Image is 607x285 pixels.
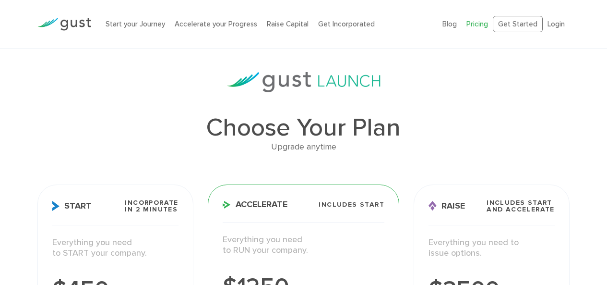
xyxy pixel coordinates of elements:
[318,20,375,28] a: Get Incorporated
[106,20,165,28] a: Start your Journey
[227,72,381,92] img: gust-launch-logos.svg
[428,237,555,259] p: Everything you need to issue options.
[428,201,465,211] span: Raise
[442,20,457,28] a: Blog
[125,199,178,213] span: Incorporate in 2 Minutes
[52,201,60,211] img: Start Icon X2
[223,201,231,209] img: Accelerate Icon
[267,20,309,28] a: Raise Capital
[319,201,384,208] span: Includes START
[466,20,488,28] a: Pricing
[175,20,257,28] a: Accelerate your Progress
[547,20,565,28] a: Login
[493,16,543,33] a: Get Started
[37,115,570,140] h1: Choose Your Plan
[52,201,92,211] span: Start
[37,140,570,154] div: Upgrade anytime
[223,200,287,209] span: Accelerate
[52,237,179,259] p: Everything you need to START your company.
[223,235,384,256] p: Everything you need to RUN your company.
[428,201,437,211] img: Raise Icon
[37,18,91,31] img: Gust Logo
[487,199,555,213] span: Includes START and ACCELERATE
